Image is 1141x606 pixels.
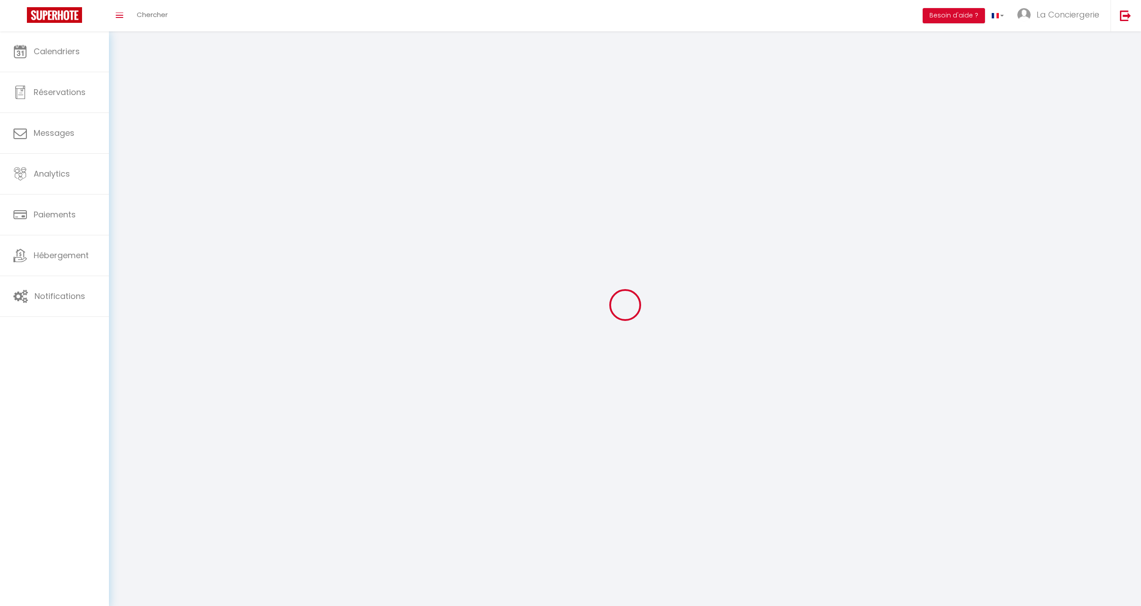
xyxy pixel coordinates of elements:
[34,127,74,139] span: Messages
[1037,9,1099,20] span: La Conciergerie
[27,7,82,23] img: Super Booking
[1103,566,1134,599] iframe: Chat
[35,290,85,302] span: Notifications
[923,8,985,23] button: Besoin d'aide ?
[137,10,168,19] span: Chercher
[34,46,80,57] span: Calendriers
[1120,10,1131,21] img: logout
[1017,8,1031,22] img: ...
[7,4,34,30] button: Ouvrir le widget de chat LiveChat
[34,87,86,98] span: Réservations
[34,250,89,261] span: Hébergement
[34,168,70,179] span: Analytics
[34,209,76,220] span: Paiements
